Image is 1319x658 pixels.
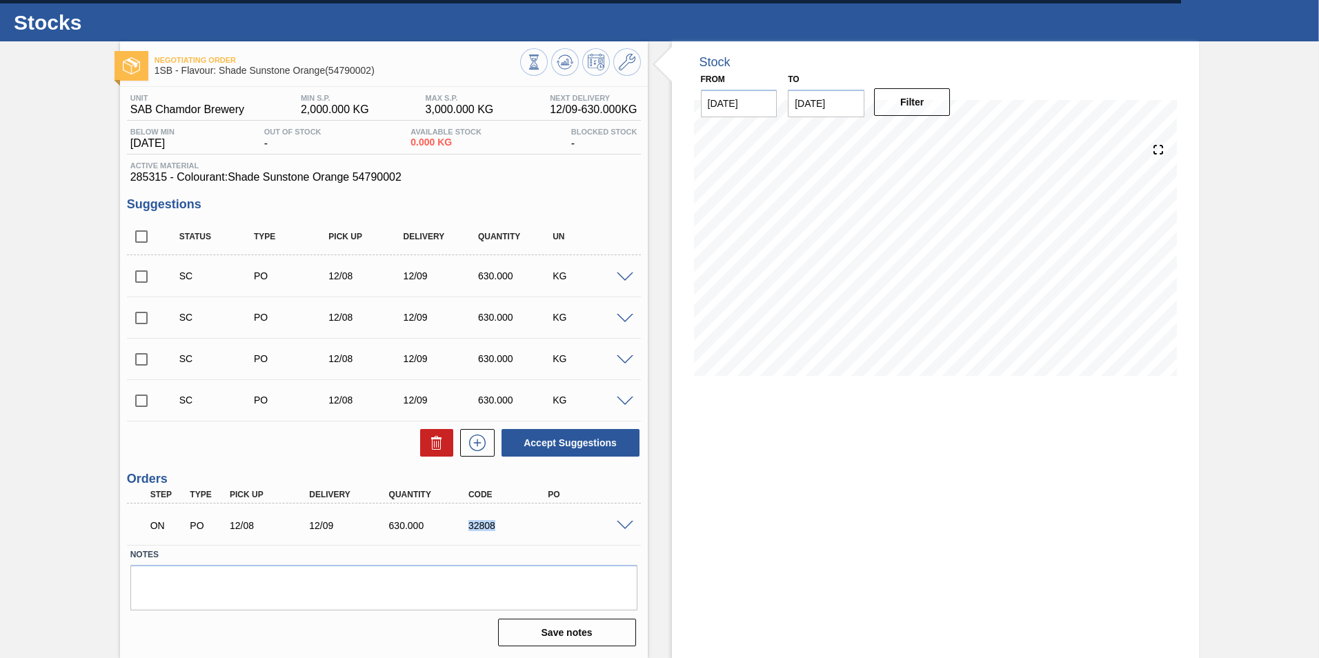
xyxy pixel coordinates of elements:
[426,103,494,116] span: 3,000.000 KG
[155,66,520,76] span: 1SB - Flavour: Shade Sunstone Orange(54790002)
[325,270,408,281] div: 12/08/2025
[498,619,636,646] button: Save notes
[147,510,188,541] div: Negotiating Order
[550,94,637,102] span: Next Delivery
[551,48,579,76] button: Update Chart
[701,90,777,117] input: mm/dd/yyyy
[264,128,321,136] span: Out Of Stock
[701,74,725,84] label: From
[400,270,484,281] div: 12/09/2025
[325,353,408,364] div: 12/08/2025
[874,88,951,116] button: Filter
[700,55,731,70] div: Stock
[571,128,637,136] span: Blocked Stock
[495,428,641,458] div: Accept Suggestions
[550,103,637,116] span: 12/09 - 630.000 KG
[475,353,558,364] div: 630.000
[250,232,334,241] div: Type
[130,94,244,102] span: Unit
[568,128,641,150] div: -
[453,429,495,457] div: New suggestion
[582,48,610,76] button: Schedule Inventory
[549,270,633,281] div: KG
[130,161,637,170] span: Active Material
[155,56,520,64] span: Negotiating Order
[261,128,325,150] div: -
[176,232,259,241] div: Status
[549,395,633,406] div: KG
[250,395,334,406] div: Purchase order
[150,520,185,531] p: ON
[410,137,482,148] span: 0.000 KG
[176,312,259,323] div: Suggestion Created
[301,94,369,102] span: MIN S.P.
[14,14,259,30] h1: Stocks
[426,94,494,102] span: MAX S.P.
[226,490,315,499] div: Pick up
[130,545,637,565] label: Notes
[788,74,799,84] label: to
[475,312,558,323] div: 630.000
[475,270,558,281] div: 630.000
[502,429,639,457] button: Accept Suggestions
[465,490,554,499] div: Code
[186,490,228,499] div: Type
[410,128,482,136] span: Available Stock
[400,353,484,364] div: 12/09/2025
[306,520,395,531] div: 12/09/2025
[475,395,558,406] div: 630.000
[130,128,175,136] span: Below Min
[250,353,334,364] div: Purchase order
[544,490,633,499] div: PO
[613,48,641,76] button: Go to Master Data / General
[130,103,244,116] span: SAB Chamdor Brewery
[475,232,558,241] div: Quantity
[147,490,188,499] div: Step
[130,137,175,150] span: [DATE]
[325,395,408,406] div: 12/08/2025
[788,90,864,117] input: mm/dd/yyyy
[176,395,259,406] div: Suggestion Created
[400,395,484,406] div: 12/09/2025
[250,312,334,323] div: Purchase order
[520,48,548,76] button: Stocks Overview
[176,270,259,281] div: Suggestion Created
[306,490,395,499] div: Delivery
[549,312,633,323] div: KG
[130,171,637,183] span: 285315 - Colourant:Shade Sunstone Orange 54790002
[386,490,475,499] div: Quantity
[413,429,453,457] div: Delete Suggestions
[123,57,140,74] img: Ícone
[186,520,228,531] div: Purchase order
[465,520,554,531] div: 32808
[400,312,484,323] div: 12/09/2025
[400,232,484,241] div: Delivery
[325,232,408,241] div: Pick up
[325,312,408,323] div: 12/08/2025
[176,353,259,364] div: Suggestion Created
[127,472,641,486] h3: Orders
[549,353,633,364] div: KG
[386,520,475,531] div: 630.000
[250,270,334,281] div: Purchase order
[127,197,641,212] h3: Suggestions
[226,520,315,531] div: 12/08/2025
[549,232,633,241] div: UN
[301,103,369,116] span: 2,000.000 KG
